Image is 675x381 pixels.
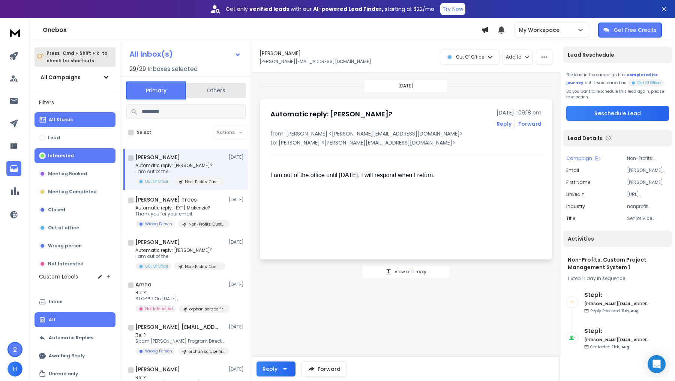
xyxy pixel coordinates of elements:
span: 1 Step [568,275,580,282]
button: Campaign [566,155,600,161]
p: Meeting Booked [48,171,87,177]
h1: [PERSON_NAME] [135,238,180,246]
button: Interested [34,148,115,163]
h1: Non-Profits: Custom Project Management System 1 [568,256,668,271]
p: Non-Profits: Custom Project Management System 1 [627,155,669,161]
button: Reply [256,361,295,376]
p: Wrong Person [145,348,172,354]
p: Email [566,167,579,173]
p: Not Interested [145,306,173,312]
p: My Workspace [519,26,562,34]
p: Contacted [590,344,629,350]
p: Non-Profits: Custom Project Management System 1 [185,179,221,185]
p: [PERSON_NAME] [627,179,669,185]
p: Add to [506,54,521,60]
p: [DATE] [398,83,413,89]
h1: [PERSON_NAME] [259,50,301,57]
p: All [49,317,55,323]
span: 29 / 29 [129,65,146,74]
strong: AI-powered Lead Finder, [313,5,383,13]
button: H [7,361,22,376]
p: [DATE] : 09:18 pm [496,109,541,116]
h6: Step 1 : [584,327,650,336]
strong: verified leads [249,5,289,13]
button: All Inbox(s) [123,47,247,62]
h1: Amna [135,281,151,288]
p: STOP!!! > On [DATE], [135,296,225,302]
label: Select [137,130,151,136]
div: The lead in the campaign has but it was marked as . [566,72,669,86]
h3: Inboxes selected [147,65,198,74]
p: Automatic Replies [49,335,93,341]
p: [DATE] [229,282,246,288]
h1: [PERSON_NAME] Trees [135,196,197,203]
p: Automatic reply: [PERSON_NAME]? [135,163,225,169]
p: View all reply [394,269,426,275]
p: Not Interested [48,261,84,267]
h1: Automatic reply: [PERSON_NAME]? [270,109,392,119]
p: orphan scrape first 1k [189,306,225,312]
h1: [PERSON_NAME] [135,366,180,373]
p: Meeting Completed [48,189,97,195]
span: I am out of the office until [DATE]. I will respond when I return. [270,172,435,178]
p: industry [566,203,585,209]
button: Primary [126,81,186,99]
p: Out Of Office [637,80,661,86]
p: Re: ? [135,375,225,381]
p: Non-Profits: Content Creation System 1 [185,264,221,270]
p: Press to check for shortcuts. [46,50,107,65]
p: Re: ? [135,290,225,296]
h1: All Campaigns [40,74,81,81]
p: [DATE] [229,239,246,245]
button: Closed [34,202,115,217]
p: to: [PERSON_NAME] <[PERSON_NAME][EMAIL_ADDRESS][DOMAIN_NAME]> [270,139,541,146]
p: Automatic reply: [PERSON_NAME]? [135,247,225,253]
button: Lead [34,130,115,145]
p: Senior Vice President and Legal Director [627,215,669,221]
p: Wrong Person [145,221,172,227]
button: Automatic Replies [34,330,115,345]
h3: Custom Labels [39,273,78,280]
p: Get Free Credits [614,26,657,34]
h1: All Inbox(s) [129,50,173,58]
p: Closed [48,207,65,213]
span: 11th, Aug [621,308,639,314]
div: Forward [518,120,541,128]
p: Lead Reschedule [568,51,614,59]
p: Get only with our starting at $22/mo [226,5,434,13]
div: | [568,276,668,282]
p: Spam [PERSON_NAME] Program Director [135,338,225,344]
p: [PERSON_NAME][EMAIL_ADDRESS][DOMAIN_NAME] [627,167,669,173]
p: [URL][DOMAIN_NAME][PERSON_NAME] [627,191,669,197]
p: Out Of Office [456,54,484,60]
h3: Filters [34,97,115,108]
span: 11th, Aug [612,344,629,350]
p: Try Now [442,5,463,13]
div: Open Intercom Messenger [648,355,666,373]
button: All Status [34,112,115,127]
img: logo [7,26,22,39]
p: [PERSON_NAME][EMAIL_ADDRESS][DOMAIN_NAME] [259,59,371,65]
p: linkedin [566,191,585,197]
p: Wrong person [48,243,82,249]
p: Automatic reply: [EXT] Makenzie? [135,205,225,211]
button: All [34,312,115,327]
p: from: [PERSON_NAME] <[PERSON_NAME][EMAIL_ADDRESS][DOMAIN_NAME]> [270,130,541,137]
p: Unread only [49,371,78,377]
p: orphan scrape first 1k [189,349,225,354]
button: Meeting Completed [34,184,115,199]
button: Meeting Booked [34,166,115,181]
p: [DATE] [229,197,246,203]
p: Out of office [48,225,79,231]
span: 1 day in sequence [584,275,625,282]
button: Get Free Credits [598,23,662,38]
p: First Name [566,179,590,185]
p: All Status [49,117,73,123]
button: Awaiting Reply [34,348,115,363]
p: title [566,215,575,221]
p: Inbox [49,299,62,305]
h6: Step 1 : [584,291,650,300]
